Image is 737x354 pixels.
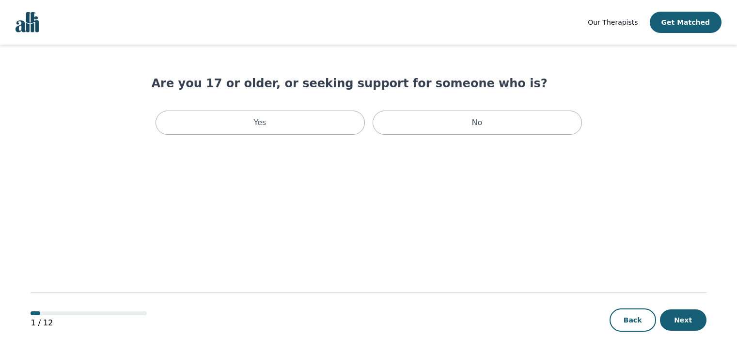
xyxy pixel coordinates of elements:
[254,117,267,129] p: Yes
[31,317,147,329] p: 1 / 12
[588,16,638,28] a: Our Therapists
[588,18,638,26] span: Our Therapists
[152,76,586,91] h1: Are you 17 or older, or seeking support for someone who is?
[610,308,656,332] button: Back
[16,12,39,32] img: alli logo
[472,117,483,129] p: No
[650,12,721,33] button: Get Matched
[660,309,706,331] button: Next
